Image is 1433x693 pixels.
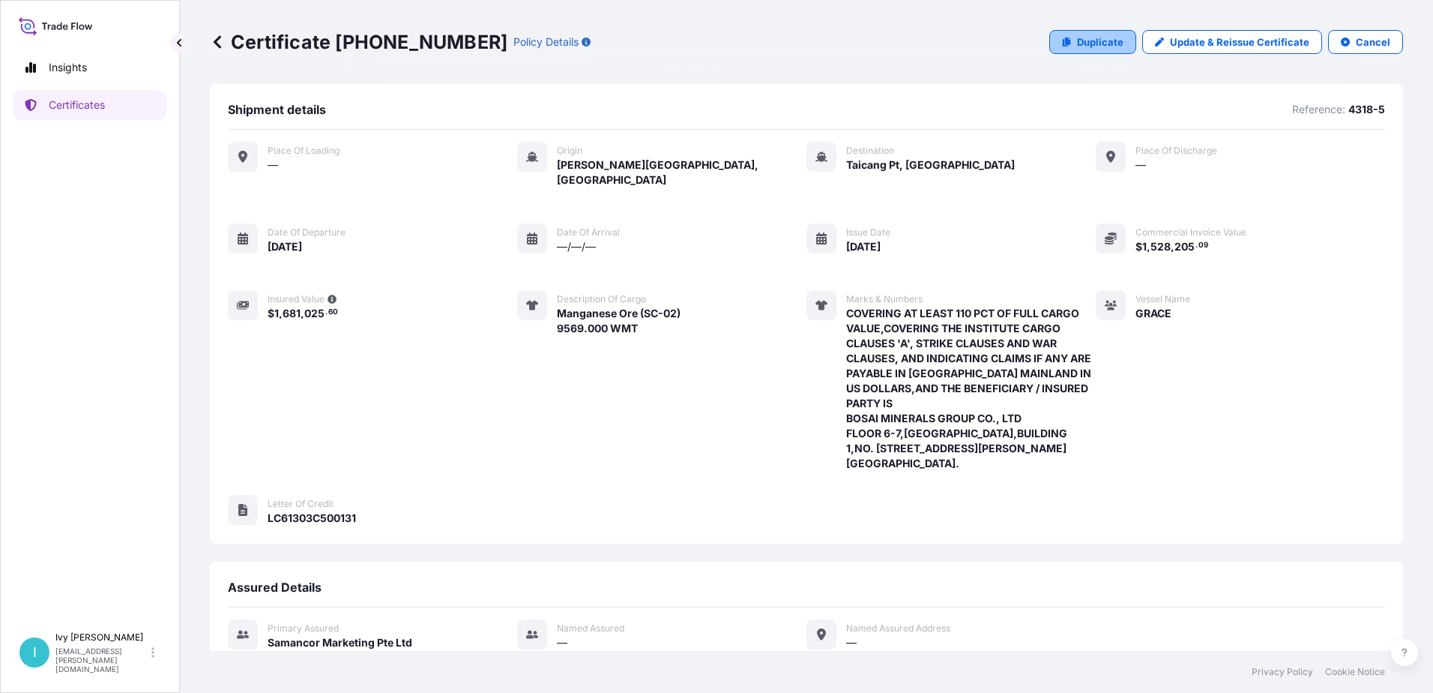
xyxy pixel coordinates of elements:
span: 025 [304,308,325,319]
a: Update & Reissue Certificate [1142,30,1322,54]
p: Policy Details [513,34,579,49]
span: 205 [1174,241,1195,252]
p: Cancel [1356,34,1390,49]
span: Shipment details [228,102,326,117]
span: 60 [328,310,338,315]
span: . [1195,243,1198,248]
span: I [33,645,37,660]
span: Named Assured [557,622,624,634]
p: Insights [49,60,87,75]
p: Certificates [49,97,105,112]
span: Letter of Credit [268,498,334,510]
a: Privacy Policy [1252,666,1313,678]
span: [DATE] [268,239,302,254]
span: , [301,308,304,319]
p: Ivy [PERSON_NAME] [55,631,148,643]
p: Reference: [1292,102,1345,117]
span: Insured Value [268,293,325,305]
span: COVERING AT LEAST 110 PCT OF FULL CARGO VALUE,COVERING THE INSTITUTE CARGO CLAUSES 'A', STRIKE CL... [846,306,1096,471]
span: $ [1135,241,1142,252]
span: — [846,635,857,650]
span: — [268,157,278,172]
span: 528 [1150,241,1171,252]
span: Destination [846,145,894,157]
span: 1 [1142,241,1147,252]
span: [DATE] [846,239,881,254]
span: GRACE [1135,306,1171,321]
span: Samancor Marketing Pte Ltd [268,635,412,650]
span: Primary assured [268,622,339,634]
span: Place of Loading [268,145,340,157]
span: Taicang Pt, [GEOGRAPHIC_DATA] [846,157,1015,172]
span: . [325,310,328,315]
p: Update & Reissue Certificate [1170,34,1309,49]
span: Commercial Invoice Value [1135,226,1246,238]
span: Manganese Ore (SC-02) 9569.000 WMT [557,306,681,336]
span: — [1135,157,1146,172]
a: Duplicate [1049,30,1136,54]
span: Description of cargo [557,293,646,305]
a: Insights [13,52,167,82]
span: Date of arrival [557,226,620,238]
span: 681 [283,308,301,319]
span: Place of discharge [1135,145,1217,157]
span: [PERSON_NAME][GEOGRAPHIC_DATA], [GEOGRAPHIC_DATA] [557,157,806,187]
p: Certificate [PHONE_NUMBER] [210,30,507,54]
span: Issue Date [846,226,890,238]
span: Assured Details [228,580,322,595]
span: Marks & Numbers [846,293,923,305]
span: Origin [557,145,582,157]
span: Vessel Name [1135,293,1190,305]
p: [EMAIL_ADDRESS][PERSON_NAME][DOMAIN_NAME] [55,646,148,673]
span: 1 [274,308,279,319]
span: LC61303C500131 [268,511,356,526]
span: $ [268,308,274,319]
a: Certificates [13,90,167,120]
a: Cookie Notice [1325,666,1385,678]
span: Date of departure [268,226,346,238]
p: Duplicate [1077,34,1123,49]
span: Named Assured Address [846,622,950,634]
button: Cancel [1328,30,1403,54]
span: , [1147,241,1150,252]
span: , [1171,241,1174,252]
span: , [279,308,283,319]
p: 4318-5 [1348,102,1385,117]
span: — [557,635,567,650]
span: 09 [1198,243,1208,248]
span: —/—/— [557,239,596,254]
